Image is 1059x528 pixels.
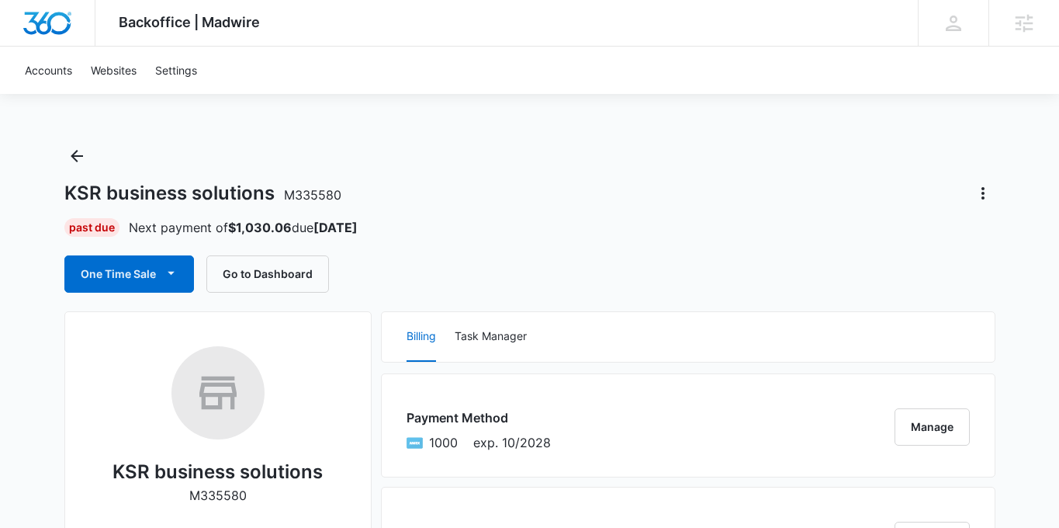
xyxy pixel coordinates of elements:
[284,187,341,203] span: M335580
[429,433,458,452] span: American Express ending with
[895,408,970,446] button: Manage
[129,218,358,237] p: Next payment of due
[64,182,341,205] h1: KSR business solutions
[16,47,81,94] a: Accounts
[189,486,247,505] p: M335580
[81,47,146,94] a: Websites
[64,144,89,168] button: Back
[228,220,292,235] strong: $1,030.06
[407,408,551,427] h3: Payment Method
[119,14,260,30] span: Backoffice | Madwire
[206,255,329,293] button: Go to Dashboard
[64,255,194,293] button: One Time Sale
[971,181,995,206] button: Actions
[146,47,206,94] a: Settings
[407,312,436,362] button: Billing
[313,220,358,235] strong: [DATE]
[112,458,323,486] h2: KSR business solutions
[473,433,551,452] span: exp. 10/2028
[64,218,119,237] div: Past Due
[455,312,527,362] button: Task Manager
